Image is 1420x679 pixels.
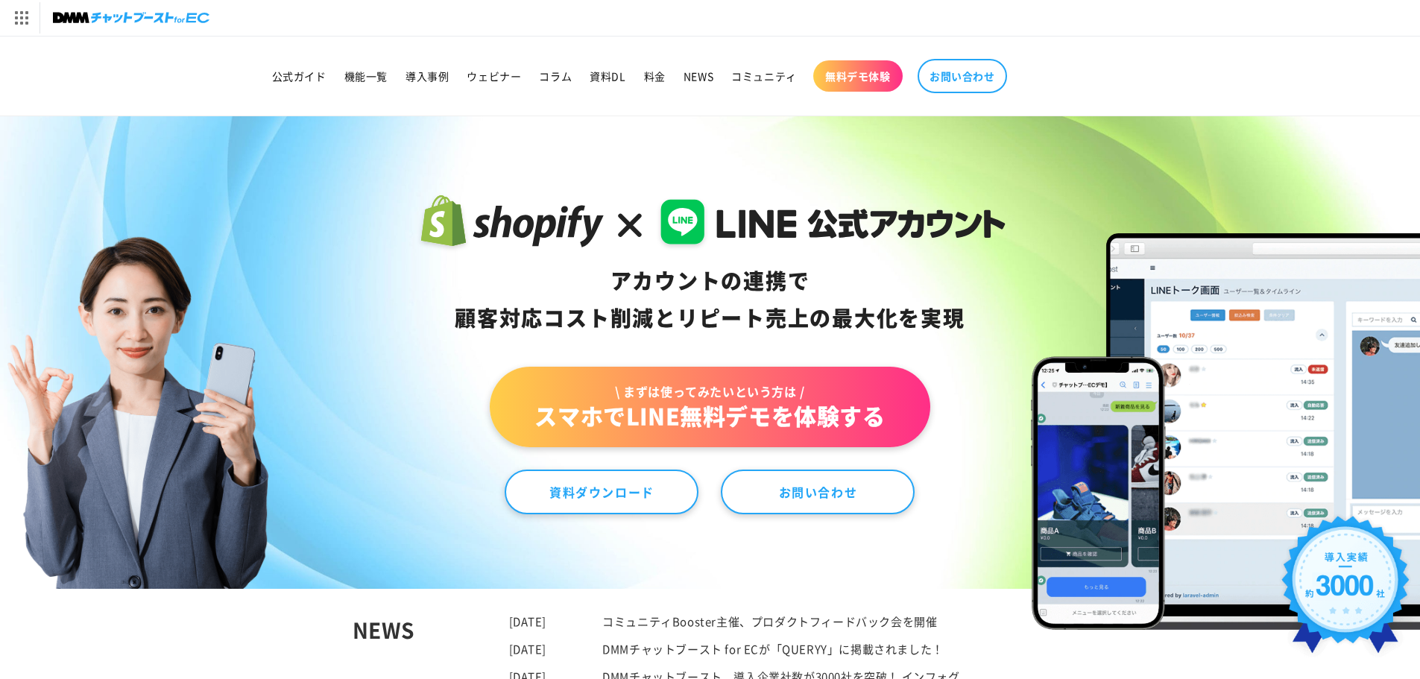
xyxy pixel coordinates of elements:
[2,2,40,34] img: サービス
[458,60,530,92] a: ウェビナー
[406,69,449,83] span: 導入事例
[414,262,1006,337] div: アカウントの連携で 顧客対応コスト削減と リピート売上の 最大化を実現
[722,60,806,92] a: コミュニティ
[397,60,458,92] a: 導入事例
[590,69,625,83] span: 資料DL
[539,69,572,83] span: コラム
[534,383,885,399] span: \ まずは使ってみたいという方は /
[505,470,698,514] a: 資料ダウンロード
[490,367,930,447] a: \ まずは使ってみたいという方は /スマホでLINE無料デモを体験する
[530,60,581,92] a: コラム
[930,69,995,83] span: お問い合わせ
[813,60,903,92] a: 無料デモ体験
[272,69,326,83] span: 公式ガイド
[602,613,937,629] a: コミュニティBooster主催、プロダクトフィードバック会を開催
[263,60,335,92] a: 公式ガイド
[602,641,944,657] a: DMMチャットブースト for ECが「QUERYY」に掲載されました！
[825,69,891,83] span: 無料デモ体験
[335,60,397,92] a: 機能一覧
[53,7,209,28] img: チャットブーストforEC
[644,69,666,83] span: 料金
[721,470,915,514] a: お問い合わせ
[684,69,713,83] span: NEWS
[467,69,521,83] span: ウェビナー
[509,641,547,657] time: [DATE]
[918,59,1007,93] a: お問い合わせ
[344,69,388,83] span: 機能一覧
[509,613,547,629] time: [DATE]
[581,60,634,92] a: 資料DL
[1275,509,1417,671] img: 導入実績約3000社
[675,60,722,92] a: NEWS
[731,69,797,83] span: コミュニティ
[635,60,675,92] a: 料金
